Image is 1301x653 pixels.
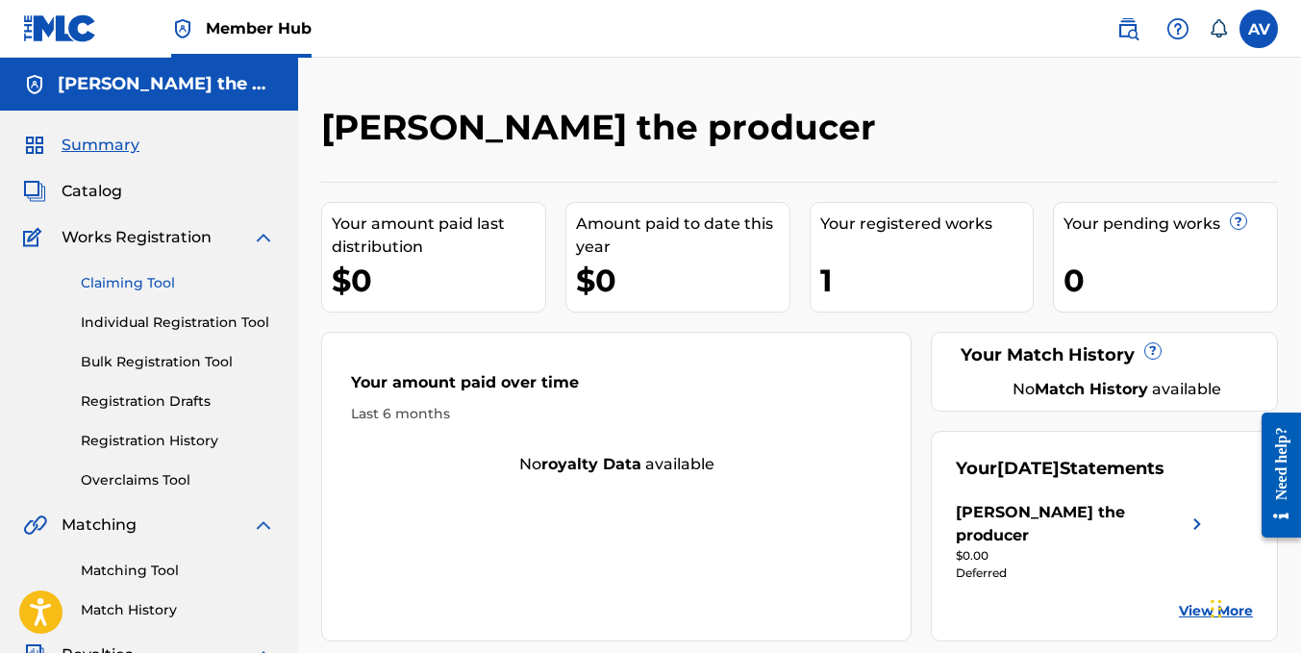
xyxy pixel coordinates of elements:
[1239,10,1278,48] div: User Menu
[81,600,275,620] a: Match History
[332,213,545,259] div: Your amount paid last distribution
[1209,19,1228,38] div: Notifications
[23,14,97,42] img: MLC Logo
[81,470,275,490] a: Overclaims Tool
[1063,213,1277,236] div: Your pending works
[956,342,1253,368] div: Your Match History
[1166,17,1189,40] img: help
[23,73,46,96] img: Accounts
[81,431,275,451] a: Registration History
[1116,17,1139,40] img: search
[23,134,46,157] img: Summary
[997,458,1060,479] span: [DATE]
[1035,380,1148,398] strong: Match History
[62,514,137,537] span: Matching
[1231,213,1246,229] span: ?
[576,259,789,302] div: $0
[81,352,275,372] a: Bulk Registration Tool
[351,404,882,424] div: Last 6 months
[1247,398,1301,553] iframe: Resource Center
[23,514,47,537] img: Matching
[576,213,789,259] div: Amount paid to date this year
[171,17,194,40] img: Top Rightsholder
[62,180,122,203] span: Catalog
[81,391,275,412] a: Registration Drafts
[1205,561,1301,653] iframe: Chat Widget
[23,180,122,203] a: CatalogCatalog
[81,273,275,293] a: Claiming Tool
[956,501,1185,547] div: [PERSON_NAME] the producer
[252,226,275,249] img: expand
[23,134,139,157] a: SummarySummary
[1159,10,1197,48] div: Help
[1211,580,1222,638] div: Drag
[956,547,1208,565] div: $0.00
[23,180,46,203] img: Catalog
[332,259,545,302] div: $0
[956,565,1208,582] div: Deferred
[820,213,1034,236] div: Your registered works
[322,453,911,476] div: No available
[252,514,275,537] img: expand
[541,455,641,473] strong: royalty data
[820,259,1034,302] div: 1
[956,456,1164,482] div: Your Statements
[321,106,886,149] h2: [PERSON_NAME] the producer
[23,226,48,249] img: Works Registration
[81,313,275,333] a: Individual Registration Tool
[956,501,1208,582] a: [PERSON_NAME] the producerright chevron icon$0.00Deferred
[62,226,212,249] span: Works Registration
[81,561,275,581] a: Matching Tool
[980,378,1253,401] div: No available
[351,371,882,404] div: Your amount paid over time
[1109,10,1147,48] a: Public Search
[62,134,139,157] span: Summary
[1063,259,1277,302] div: 0
[1145,343,1161,359] span: ?
[206,17,312,39] span: Member Hub
[1186,501,1209,547] img: right chevron icon
[58,73,275,95] h5: andy the producer
[1179,601,1253,621] a: View More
